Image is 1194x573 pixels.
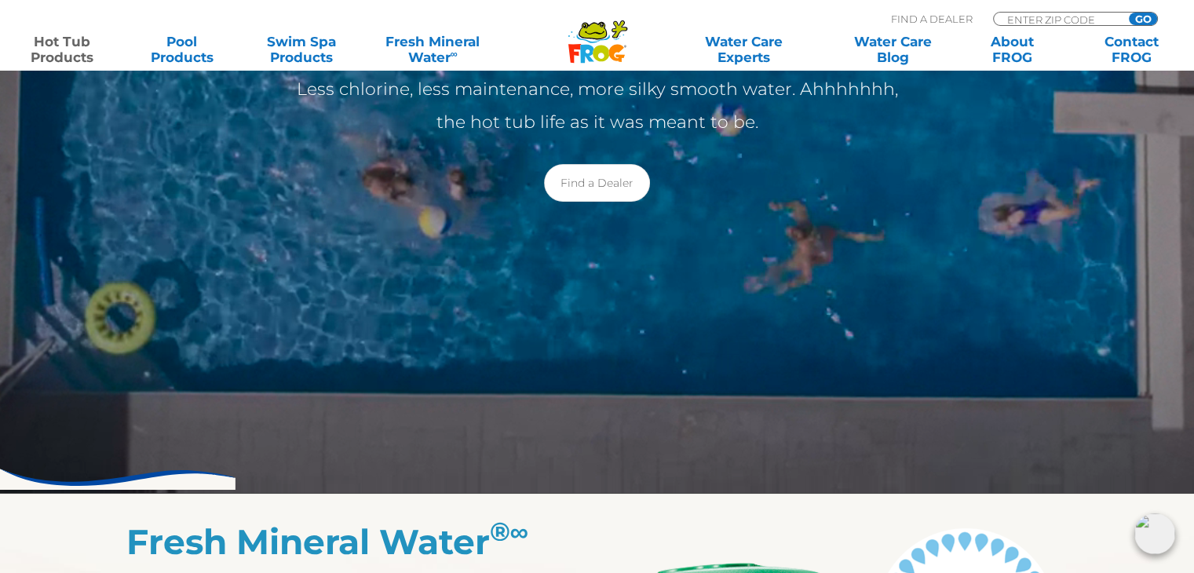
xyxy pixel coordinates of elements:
[544,164,650,202] a: Find a Dealer
[1129,13,1157,25] input: GO
[135,34,228,65] a: PoolProducts
[16,34,108,65] a: Hot TubProducts
[510,516,529,547] em: ∞
[283,73,911,139] p: Less chlorine, less maintenance, more silky smooth water. Ahhhhhhh, the hot tub life as it was me...
[450,48,457,60] sup: ∞
[255,34,348,65] a: Swim SpaProducts
[126,521,597,562] h2: Fresh Mineral Water
[374,34,491,65] a: Fresh MineralWater∞
[1006,13,1112,26] input: Zip Code Form
[891,12,973,26] p: Find A Dealer
[846,34,939,65] a: Water CareBlog
[1134,513,1175,554] img: openIcon
[1086,34,1178,65] a: ContactFROG
[966,34,1058,65] a: AboutFROG
[668,34,820,65] a: Water CareExperts
[490,516,529,547] sup: ®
